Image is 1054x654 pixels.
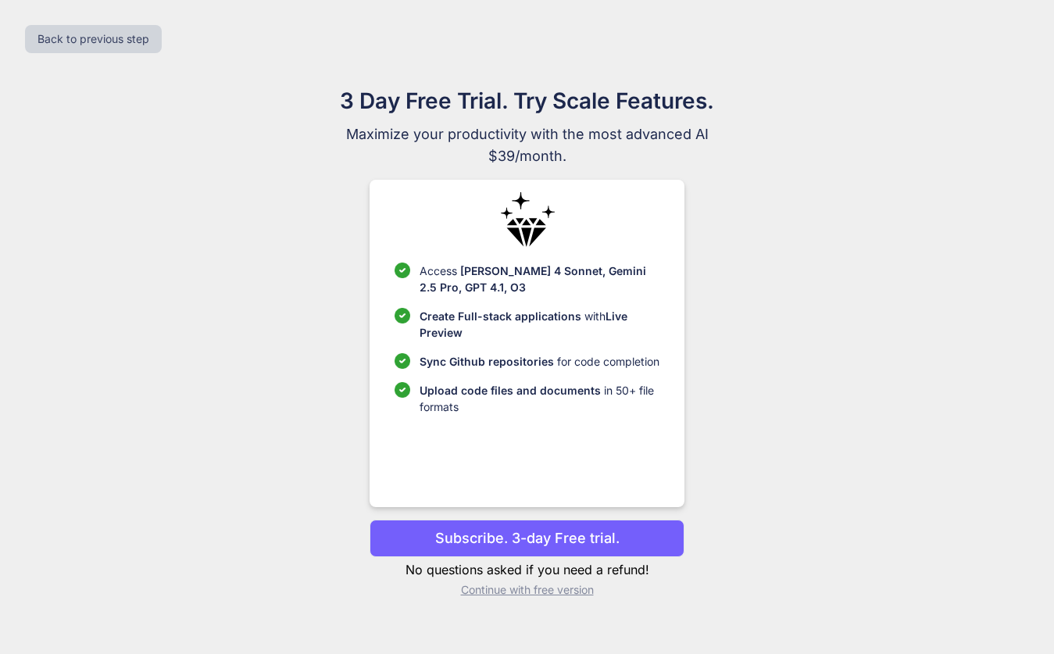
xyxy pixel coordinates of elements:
[265,145,790,167] span: $39/month.
[370,520,684,557] button: Subscribe. 3-day Free trial.
[420,263,659,295] p: Access
[420,308,659,341] p: with
[395,382,410,398] img: checklist
[435,527,620,549] p: Subscribe. 3-day Free trial.
[395,308,410,323] img: checklist
[395,353,410,369] img: checklist
[370,560,684,579] p: No questions asked if you need a refund!
[420,353,659,370] p: for code completion
[265,123,790,145] span: Maximize your productivity with the most advanced AI
[265,84,790,117] h1: 3 Day Free Trial. Try Scale Features.
[25,25,162,53] button: Back to previous step
[420,382,659,415] p: in 50+ file formats
[420,309,584,323] span: Create Full-stack applications
[420,384,601,397] span: Upload code files and documents
[370,582,684,598] p: Continue with free version
[420,264,646,294] span: [PERSON_NAME] 4 Sonnet, Gemini 2.5 Pro, GPT 4.1, O3
[395,263,410,278] img: checklist
[420,355,554,368] span: Sync Github repositories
